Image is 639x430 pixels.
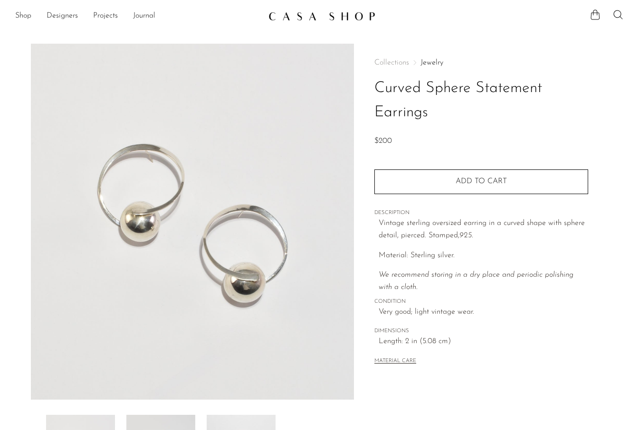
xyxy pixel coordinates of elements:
button: Add to cart [374,169,588,194]
a: Shop [15,10,31,22]
a: Designers [47,10,78,22]
h1: Curved Sphere Statement Earrings [374,76,588,125]
a: Journal [133,10,155,22]
i: We recommend storing in a dry place and periodic polishing with a cloth. [379,271,573,291]
em: 925. [459,232,473,239]
a: Jewelry [420,59,443,66]
a: Projects [93,10,118,22]
button: MATERIAL CARE [374,358,416,365]
span: DIMENSIONS [374,327,588,336]
span: DESCRIPTION [374,209,588,217]
span: Add to cart [456,177,507,186]
nav: Breadcrumbs [374,59,588,66]
span: CONDITION [374,298,588,306]
span: Length: 2 in (5.08 cm) [379,336,588,348]
p: Vintage sterling oversized earring in a curved shape with sphere detail, pierced. Stamped, [379,217,588,242]
p: Material: Sterling silver. [379,250,588,262]
ul: NEW HEADER MENU [15,8,261,24]
span: Collections [374,59,409,66]
img: Curved Sphere Statement Earrings [31,44,354,400]
span: Very good; light vintage wear. [379,306,588,318]
span: $200 [374,137,392,145]
nav: Desktop navigation [15,8,261,24]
